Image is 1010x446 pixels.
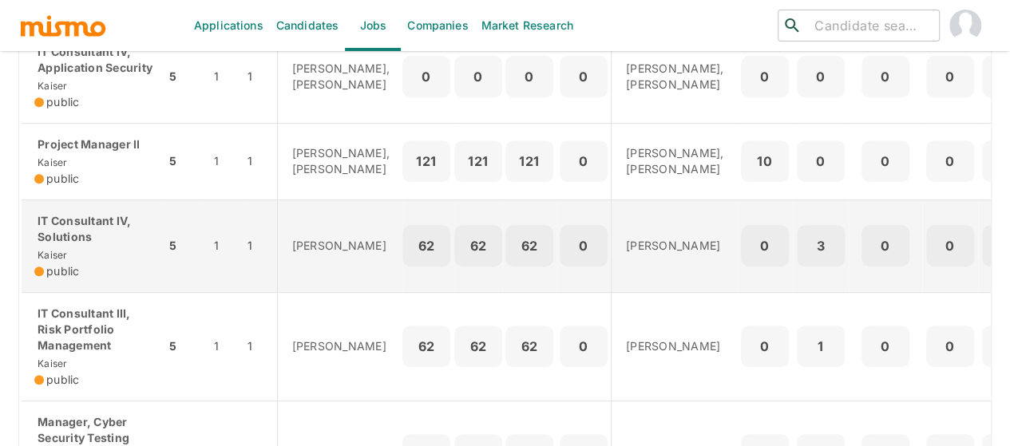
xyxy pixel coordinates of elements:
[803,65,838,88] p: 0
[292,338,390,354] p: [PERSON_NAME]
[933,65,968,88] p: 0
[34,357,68,369] span: Kaiser
[34,306,152,353] p: IT Consultant III, Risk Portfolio Management
[461,235,496,257] p: 62
[868,235,903,257] p: 0
[461,335,496,357] p: 62
[409,235,444,257] p: 62
[933,235,968,257] p: 0
[34,136,152,152] p: Project Manager II
[566,235,601,257] p: 0
[244,123,277,199] td: 1
[512,150,547,172] p: 121
[46,94,80,110] span: public
[165,31,201,124] td: 5
[34,213,152,245] p: IT Consultant IV, Solutions
[949,10,981,41] img: Maia Reyes
[34,80,68,92] span: Kaiser
[747,65,782,88] p: 0
[201,31,244,124] td: 1
[46,372,80,388] span: public
[566,335,601,357] p: 0
[46,263,80,279] span: public
[747,235,782,257] p: 0
[868,335,903,357] p: 0
[933,150,968,172] p: 0
[292,145,390,177] p: [PERSON_NAME], [PERSON_NAME]
[566,65,601,88] p: 0
[566,150,601,172] p: 0
[201,199,244,292] td: 1
[803,235,838,257] p: 3
[409,335,444,357] p: 62
[34,44,152,76] p: IT Consultant IV, Application Security
[409,65,444,88] p: 0
[201,123,244,199] td: 1
[34,249,68,261] span: Kaiser
[461,150,496,172] p: 121
[626,61,724,93] p: [PERSON_NAME], [PERSON_NAME]
[165,292,201,401] td: 5
[626,145,724,177] p: [PERSON_NAME], [PERSON_NAME]
[512,65,547,88] p: 0
[626,238,724,254] p: [PERSON_NAME]
[933,335,968,357] p: 0
[803,335,838,357] p: 1
[292,61,390,93] p: [PERSON_NAME], [PERSON_NAME]
[165,199,201,292] td: 5
[19,14,107,37] img: logo
[165,123,201,199] td: 5
[868,150,903,172] p: 0
[409,150,444,172] p: 121
[512,335,547,357] p: 62
[46,171,80,187] span: public
[201,292,244,401] td: 1
[747,335,782,357] p: 0
[747,150,782,172] p: 10
[244,199,277,292] td: 1
[244,292,277,401] td: 1
[461,65,496,88] p: 0
[244,31,277,124] td: 1
[292,238,390,254] p: [PERSON_NAME]
[803,150,838,172] p: 0
[808,14,933,37] input: Candidate search
[34,156,68,168] span: Kaiser
[626,338,724,354] p: [PERSON_NAME]
[512,235,547,257] p: 62
[868,65,903,88] p: 0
